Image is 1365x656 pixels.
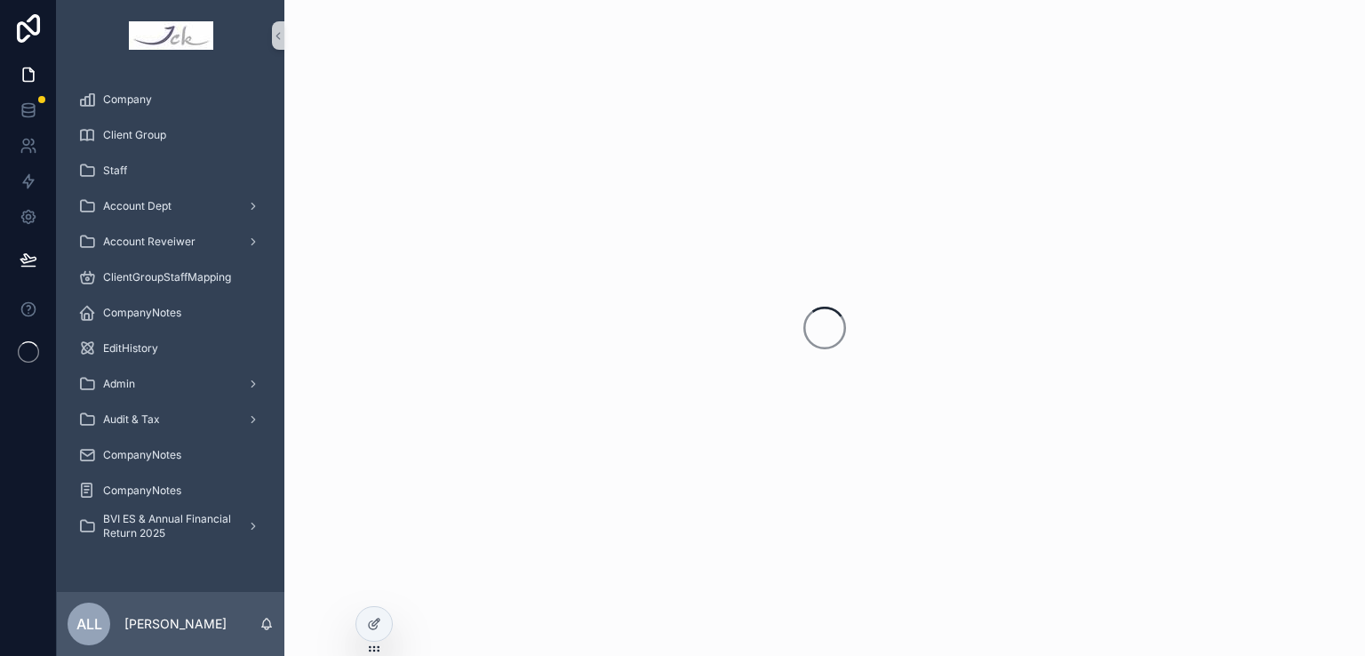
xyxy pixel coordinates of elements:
[68,84,274,116] a: Company
[103,270,231,284] span: ClientGroupStaffMapping
[68,368,274,400] a: Admin
[103,306,181,320] span: CompanyNotes
[103,92,152,107] span: Company
[103,448,181,462] span: CompanyNotes
[103,341,158,356] span: EditHistory
[103,164,127,178] span: Staff
[103,412,160,427] span: Audit & Tax
[57,71,284,565] div: scrollable content
[68,475,274,507] a: CompanyNotes
[68,332,274,364] a: EditHistory
[68,226,274,258] a: Account Reveiwer
[103,199,172,213] span: Account Dept
[103,484,181,498] span: CompanyNotes
[68,439,274,471] a: CompanyNotes
[124,615,227,633] p: [PERSON_NAME]
[103,128,166,142] span: Client Group
[76,613,102,635] span: ALL
[68,404,274,436] a: Audit & Tax
[103,377,135,391] span: Admin
[68,510,274,542] a: BVI ES & Annual Financial Return 2025
[103,235,196,249] span: Account Reveiwer
[68,297,274,329] a: CompanyNotes
[103,512,233,540] span: BVI ES & Annual Financial Return 2025
[129,21,213,50] img: App logo
[68,119,274,151] a: Client Group
[68,190,274,222] a: Account Dept
[68,261,274,293] a: ClientGroupStaffMapping
[68,155,274,187] a: Staff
